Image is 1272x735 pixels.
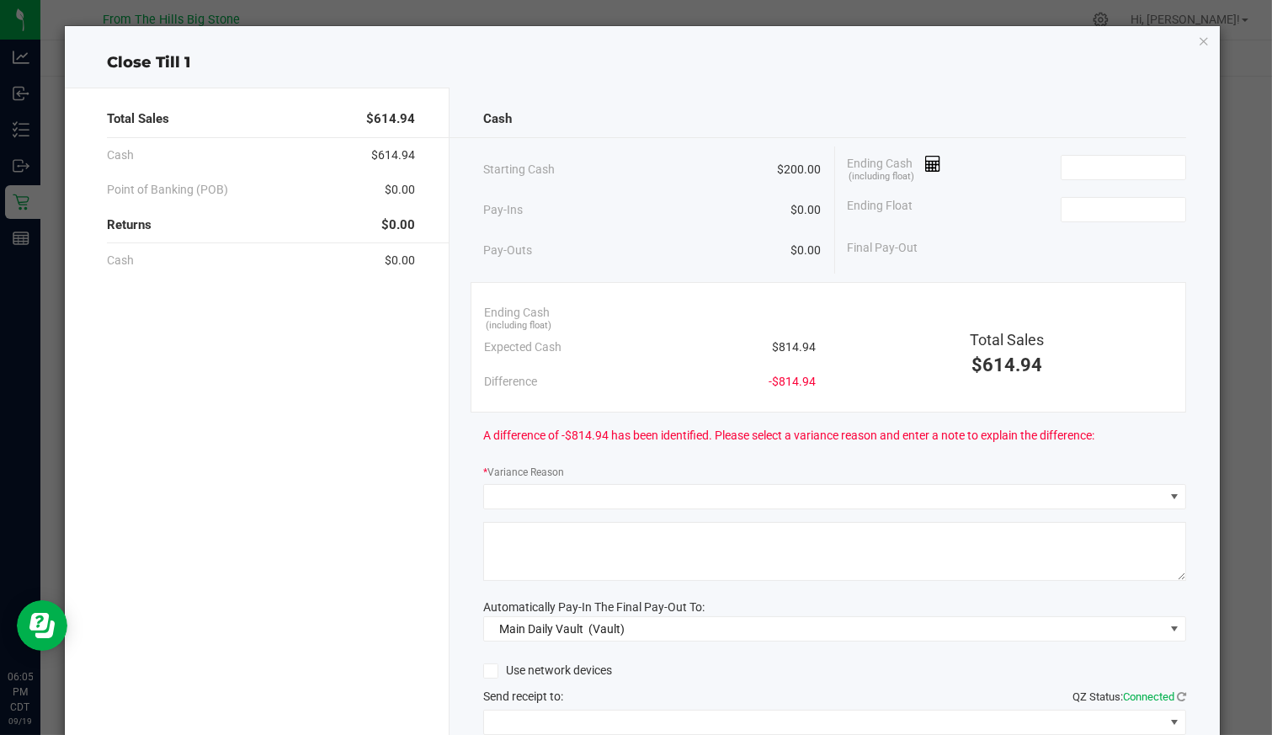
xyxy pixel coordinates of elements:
span: $200.00 [778,161,822,178]
span: Point of Banking (POB) [107,181,228,199]
label: Use network devices [483,662,612,679]
span: $0.00 [381,216,415,235]
span: $0.00 [791,242,822,259]
span: $0.00 [385,252,415,269]
span: QZ Status: [1072,690,1186,703]
span: $614.94 [971,354,1042,375]
span: $0.00 [385,181,415,199]
span: Connected [1123,690,1174,703]
span: Ending Cash [848,155,942,180]
span: $614.94 [366,109,415,129]
span: Ending Cash [484,304,550,322]
span: Pay-Outs [483,242,532,259]
span: Starting Cash [483,161,555,178]
span: Expected Cash [484,338,561,356]
span: Total Sales [107,109,169,129]
span: Cash [107,146,134,164]
span: Send receipt to: [483,690,563,703]
span: Pay-Ins [483,201,523,219]
span: (including float) [849,170,914,184]
div: Close Till 1 [65,51,1219,74]
span: Cash [107,252,134,269]
label: Variance Reason [483,465,564,480]
span: (Vault) [588,622,625,636]
div: Returns [107,207,415,243]
span: Cash [483,109,512,129]
iframe: Resource center [17,600,67,651]
span: -$814.94 [769,373,816,391]
span: Main Daily Vault [499,622,583,636]
span: Total Sales [970,331,1044,349]
span: Ending Float [848,197,913,222]
span: $614.94 [371,146,415,164]
span: $0.00 [791,201,822,219]
span: Automatically Pay-In The Final Pay-Out To: [483,600,705,614]
span: Final Pay-Out [848,239,918,257]
span: Difference [484,373,537,391]
span: (including float) [486,319,551,333]
span: A difference of -$814.94 has been identified. Please select a variance reason and enter a note to... [483,427,1094,445]
span: $814.94 [772,338,816,356]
